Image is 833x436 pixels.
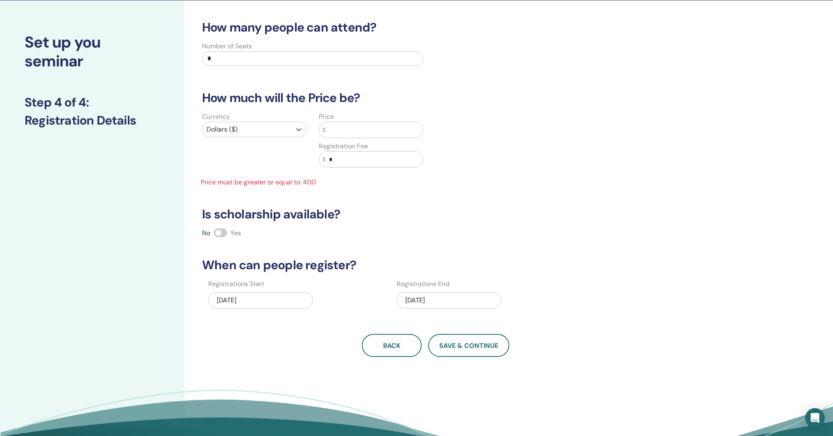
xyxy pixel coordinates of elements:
span: Price must be greater or equal to: 400 [196,177,429,187]
h3: When can people register? [197,258,674,272]
button: Save & Continue [428,334,509,357]
span: No [202,229,211,237]
h3: Registration Details [25,113,160,128]
label: Currency [202,112,230,122]
span: $ [322,155,326,164]
button: Back [362,334,422,357]
span: Save & Continue [439,341,498,350]
h3: Step 4 of 4 : [25,95,160,110]
h3: How many people can attend? [197,20,674,35]
div: [DATE] [208,292,313,309]
div: Open Intercom Messenger [805,408,825,428]
h2: Set up you seminar [25,33,160,70]
h3: How much will the Price be? [197,91,674,105]
h3: Is scholarship available? [197,207,674,222]
span: Yes [230,229,241,237]
label: Number of Seats [202,41,252,51]
div: [DATE] [397,292,502,309]
span: Back [383,341,400,350]
label: Registrations End [397,279,449,289]
label: Registrations Start [208,279,264,289]
span: $ [322,126,326,134]
label: Price [319,112,334,122]
label: Registration Fee [319,141,368,151]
